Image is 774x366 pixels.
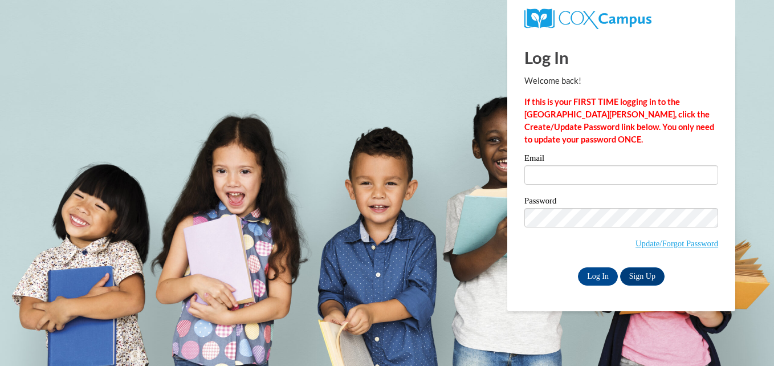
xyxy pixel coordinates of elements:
[524,75,718,87] p: Welcome back!
[636,239,718,248] a: Update/Forgot Password
[524,9,651,29] img: COX Campus
[578,267,618,286] input: Log In
[620,267,665,286] a: Sign Up
[524,154,718,165] label: Email
[524,46,718,69] h1: Log In
[524,13,651,23] a: COX Campus
[524,97,714,144] strong: If this is your FIRST TIME logging in to the [GEOGRAPHIC_DATA][PERSON_NAME], click the Create/Upd...
[524,197,718,208] label: Password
